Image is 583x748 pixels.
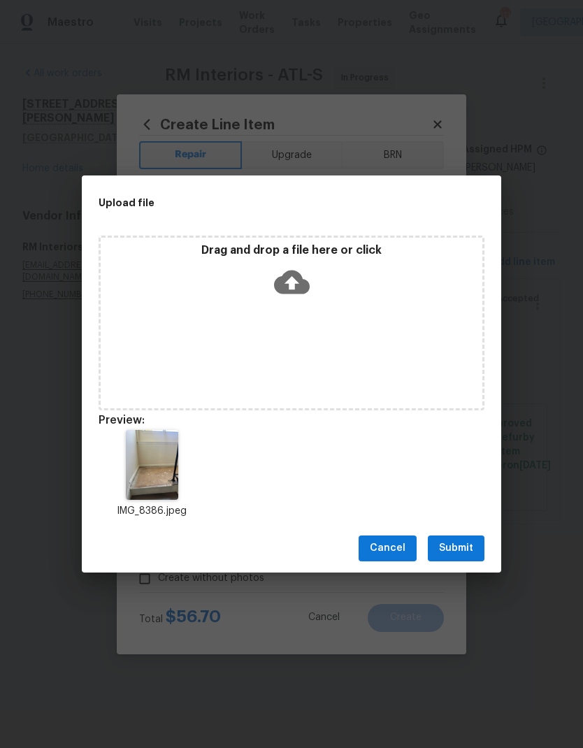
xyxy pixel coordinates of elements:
[439,540,473,557] span: Submit
[126,430,178,500] img: Z
[99,504,205,519] p: IMG_8386.jpeg
[101,243,482,258] p: Drag and drop a file here or click
[99,195,422,210] h2: Upload file
[370,540,405,557] span: Cancel
[359,535,417,561] button: Cancel
[428,535,484,561] button: Submit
